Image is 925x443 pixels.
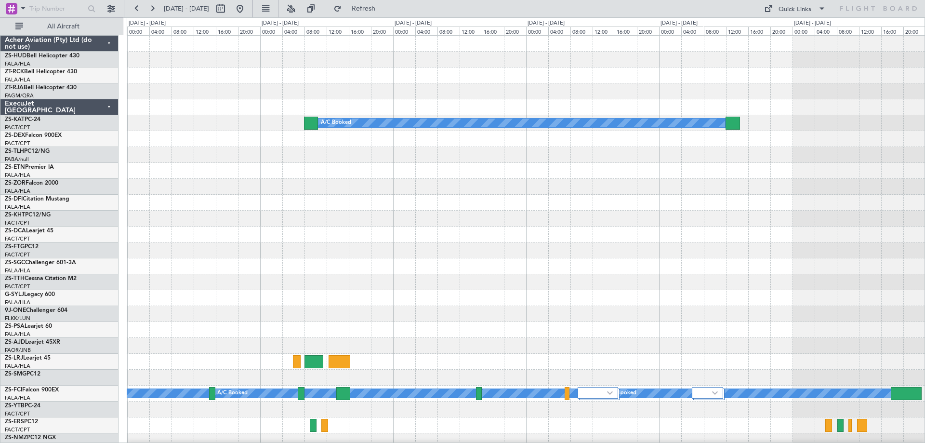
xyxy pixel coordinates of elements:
[5,323,52,329] a: ZS-PSALearjet 60
[5,260,76,266] a: ZS-SGCChallenger 601-3A
[282,27,304,35] div: 04:00
[11,19,105,34] button: All Aircraft
[5,60,30,67] a: FALA/HLA
[5,212,25,218] span: ZS-KHT
[5,394,30,402] a: FALA/HLA
[5,188,30,195] a: FALA/HLA
[5,117,40,122] a: ZS-KATPC-24
[815,27,837,35] div: 04:00
[606,386,636,401] div: A/C Booked
[5,244,39,250] a: ZS-FTGPC12
[5,53,26,59] span: ZS-HUD
[607,391,613,395] img: arrow-gray.svg
[5,164,25,170] span: ZS-ETN
[5,156,29,163] a: FABA/null
[5,403,25,409] span: ZS-YTB
[5,148,50,154] a: ZS-TLHPC12/NG
[29,1,85,16] input: Trip Number
[526,27,548,35] div: 00:00
[5,133,25,138] span: ZS-DEX
[5,53,79,59] a: ZS-HUDBell Helicopter 430
[5,435,56,441] a: ZS-NMZPC12 NGX
[5,212,51,218] a: ZS-KHTPC12/NG
[5,403,40,409] a: ZS-YTBPC-24
[661,19,698,27] div: [DATE] - [DATE]
[5,69,77,75] a: ZT-RCKBell Helicopter 430
[5,180,26,186] span: ZS-ZOR
[5,196,23,202] span: ZS-DFI
[5,85,24,91] span: ZT-RJA
[327,27,349,35] div: 12:00
[793,27,815,35] div: 00:00
[5,362,30,370] a: FALA/HLA
[593,27,615,35] div: 12:00
[5,219,30,227] a: FACT/CPT
[129,19,166,27] div: [DATE] - [DATE]
[5,299,30,306] a: FALA/HLA
[5,435,27,441] span: ZS-NMZ
[837,27,859,35] div: 08:00
[395,19,432,27] div: [DATE] - [DATE]
[5,355,51,361] a: ZS-LRJLearjet 45
[5,315,30,322] a: FLKK/LUN
[570,27,593,35] div: 08:00
[5,92,34,99] a: FAGM/QRA
[748,27,770,35] div: 16:00
[344,5,384,12] span: Refresh
[681,27,703,35] div: 04:00
[194,27,216,35] div: 12:00
[659,27,681,35] div: 00:00
[5,355,23,361] span: ZS-LRJ
[5,148,24,154] span: ZS-TLH
[482,27,504,35] div: 16:00
[5,228,53,234] a: ZS-DCALearjet 45
[726,27,748,35] div: 12:00
[5,387,59,393] a: ZS-FCIFalcon 900EX
[5,371,40,377] a: ZS-SMGPC12
[5,292,55,297] a: G-SYLJLegacy 600
[779,5,811,14] div: Quick Links
[770,27,793,35] div: 20:00
[437,27,460,35] div: 08:00
[5,339,60,345] a: ZS-AJDLearjet 45XR
[5,371,26,377] span: ZS-SMG
[5,251,30,258] a: FACT/CPT
[5,331,30,338] a: FALA/HLA
[217,386,248,401] div: A/C Booked
[5,244,25,250] span: ZS-FTG
[5,387,22,393] span: ZS-FCI
[5,85,77,91] a: ZT-RJABell Helicopter 430
[794,19,831,27] div: [DATE] - [DATE]
[5,196,69,202] a: ZS-DFICitation Mustang
[5,69,24,75] span: ZT-RCK
[5,172,30,179] a: FALA/HLA
[859,27,881,35] div: 12:00
[216,27,238,35] div: 16:00
[5,292,24,297] span: G-SYLJ
[260,27,282,35] div: 00:00
[504,27,526,35] div: 20:00
[5,235,30,242] a: FACT/CPT
[5,76,30,83] a: FALA/HLA
[5,267,30,274] a: FALA/HLA
[637,27,659,35] div: 20:00
[149,27,172,35] div: 04:00
[5,133,62,138] a: ZS-DEXFalcon 900EX
[5,308,26,313] span: 9J-ONE
[164,4,209,13] span: [DATE] - [DATE]
[5,124,30,131] a: FACT/CPT
[528,19,565,27] div: [DATE] - [DATE]
[25,23,102,30] span: All Aircraft
[238,27,260,35] div: 20:00
[5,323,25,329] span: ZS-PSA
[759,1,831,16] button: Quick Links
[329,1,387,16] button: Refresh
[5,228,26,234] span: ZS-DCA
[460,27,482,35] div: 12:00
[5,164,54,170] a: ZS-ETNPremier IA
[127,27,149,35] div: 00:00
[5,283,30,290] a: FACT/CPT
[415,27,437,35] div: 04:00
[393,27,415,35] div: 00:00
[321,116,351,130] div: A/C Booked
